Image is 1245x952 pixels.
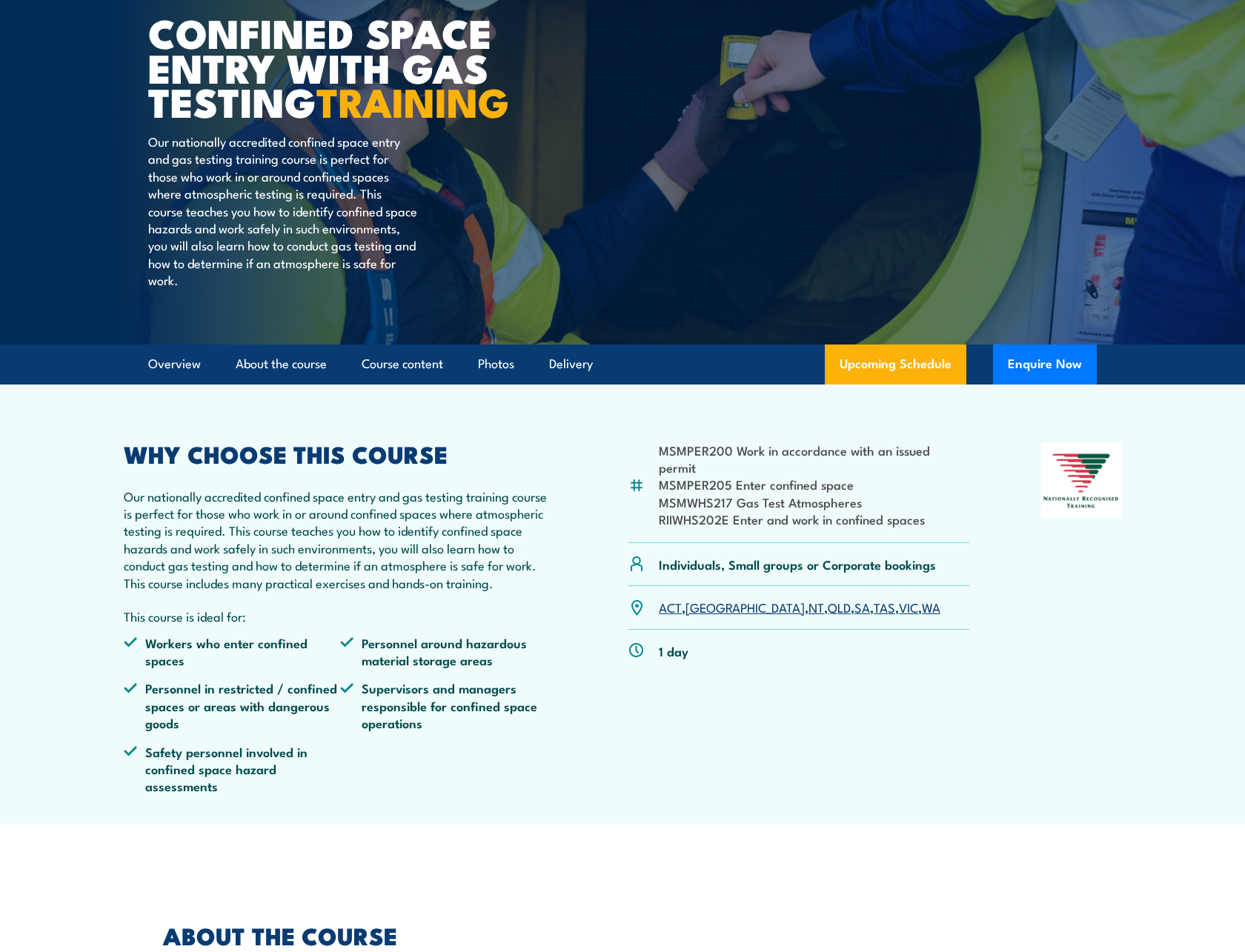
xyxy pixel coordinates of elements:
p: , , , , , , , [659,599,940,616]
h1: Confined Space Entry with Gas Testing [148,15,514,119]
a: VIC [899,598,918,616]
li: MSMWHS217 Gas Test Atmospheres [659,493,969,510]
p: 1 day [659,642,688,659]
a: TAS [874,598,895,616]
li: Workers who enter confined spaces [124,634,340,669]
p: Our nationally accredited confined space entry and gas testing training course is perfect for tho... [124,487,557,591]
h2: ABOUT THE COURSE [163,925,554,945]
li: RIIWHS202E Enter and work in confined spaces [659,510,969,527]
h2: WHY CHOOSE THIS COURSE [124,443,557,464]
li: MSMPER200 Work in accordance with an issued permit [659,442,969,476]
li: Safety personnel involved in confined space hazard assessments [124,743,340,795]
li: Personnel in restricted / confined spaces or areas with dangerous goods [124,679,340,731]
p: This course is ideal for: [124,608,557,625]
a: SA [854,598,870,616]
a: NT [809,598,824,616]
a: Photos [478,344,514,384]
img: Nationally Recognised Training logo. [1041,443,1121,519]
p: Our nationally accredited confined space entry and gas testing training course is perfect for tho... [148,133,419,289]
a: ACT [659,598,682,616]
a: Delivery [549,344,593,384]
a: QLD [828,598,851,616]
button: Enquire Now [993,344,1097,385]
li: Personnel around hazardous material storage areas [340,634,557,669]
a: Upcoming Schedule [825,344,966,385]
a: WA [922,598,940,616]
a: Course content [362,344,443,384]
a: [GEOGRAPHIC_DATA] [685,598,805,616]
strong: TRAINING [316,70,509,131]
a: Overview [148,344,201,384]
li: MSMPER205 Enter confined space [659,476,969,493]
p: Individuals, Small groups or Corporate bookings [659,556,936,573]
a: About the course [236,344,327,384]
li: Supervisors and managers responsible for confined space operations [340,679,557,731]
